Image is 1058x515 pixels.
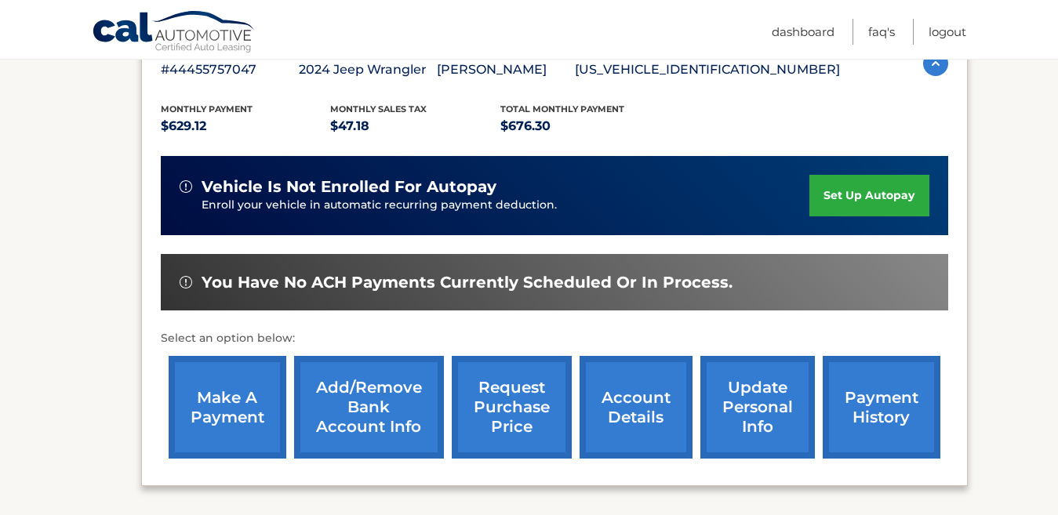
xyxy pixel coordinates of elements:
[700,356,815,459] a: update personal info
[500,103,624,114] span: Total Monthly Payment
[929,19,966,45] a: Logout
[809,175,929,216] a: set up autopay
[161,329,948,348] p: Select an option below:
[180,180,192,193] img: alert-white.svg
[330,103,427,114] span: Monthly sales Tax
[575,59,840,81] p: [US_VEHICLE_IDENTIFICATION_NUMBER]
[161,103,253,114] span: Monthly Payment
[772,19,834,45] a: Dashboard
[500,115,671,137] p: $676.30
[923,51,948,76] img: accordion-active.svg
[202,177,496,197] span: vehicle is not enrolled for autopay
[299,59,437,81] p: 2024 Jeep Wrangler
[202,273,733,292] span: You have no ACH payments currently scheduled or in process.
[330,115,500,137] p: $47.18
[452,356,572,459] a: request purchase price
[161,115,331,137] p: $629.12
[180,276,192,288] img: alert-white.svg
[580,356,693,459] a: account details
[437,59,575,81] p: [PERSON_NAME]
[294,356,444,459] a: Add/Remove bank account info
[202,197,810,214] p: Enroll your vehicle in automatic recurring payment deduction.
[868,19,895,45] a: FAQ's
[92,10,256,56] a: Cal Automotive
[823,356,940,459] a: payment history
[161,59,299,81] p: #44455757047
[169,356,286,459] a: make a payment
